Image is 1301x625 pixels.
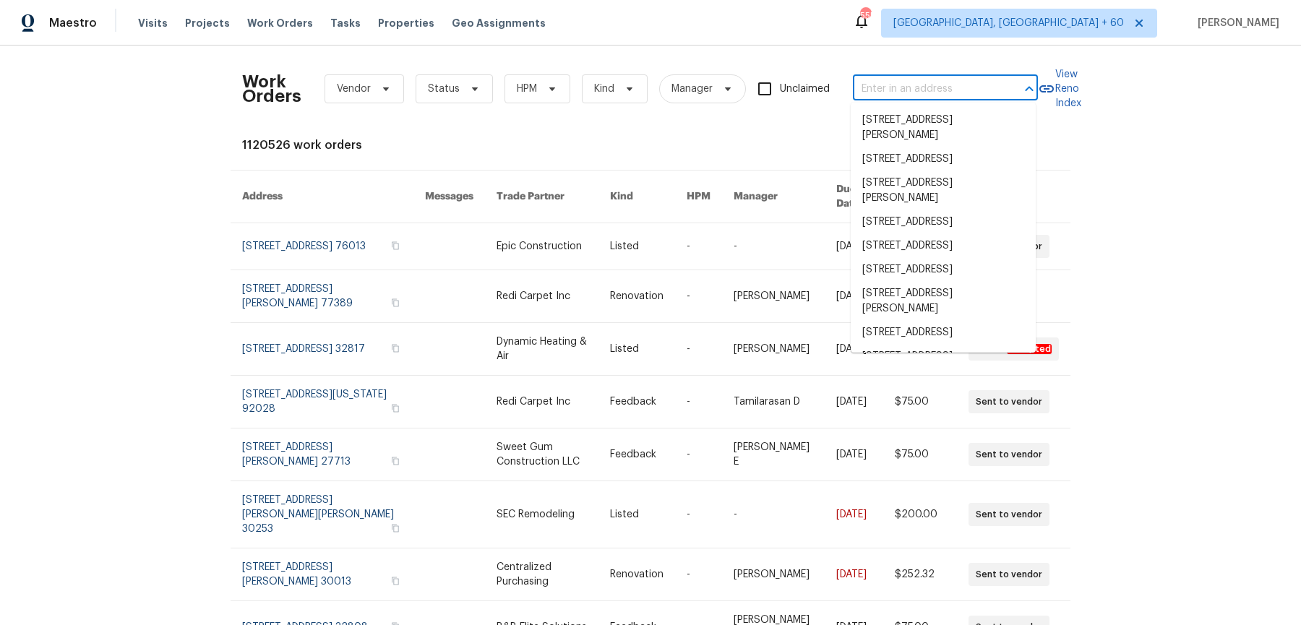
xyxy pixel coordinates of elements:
td: Tamilarasan D [722,376,825,428]
span: Vendor [337,82,371,96]
button: Copy Address [389,522,402,535]
span: Tasks [330,18,361,28]
th: Due Date [825,171,883,223]
span: [GEOGRAPHIC_DATA], [GEOGRAPHIC_DATA] + 60 [893,16,1124,30]
span: Projects [185,16,230,30]
span: Geo Assignments [452,16,546,30]
td: Feedback [598,428,675,481]
span: Kind [594,82,614,96]
span: Visits [138,16,168,30]
li: [STREET_ADDRESS] [851,147,1036,171]
th: HPM [675,171,722,223]
li: [STREET_ADDRESS] [851,234,1036,258]
button: Copy Address [389,574,402,587]
td: - [675,270,722,323]
td: SEC Remodeling [485,481,598,548]
li: [STREET_ADDRESS][PERSON_NAME] [851,345,1036,384]
td: Redi Carpet Inc [485,376,598,428]
a: View Reno Index [1038,67,1081,111]
td: [PERSON_NAME] [722,270,825,323]
td: - [675,376,722,428]
td: - [722,481,825,548]
li: [STREET_ADDRESS][PERSON_NAME] [851,282,1036,321]
td: [PERSON_NAME] E [722,428,825,481]
button: Copy Address [389,342,402,355]
span: Properties [378,16,434,30]
td: Renovation [598,548,675,601]
td: Listed [598,223,675,270]
td: - [722,223,825,270]
li: [STREET_ADDRESS] [851,258,1036,282]
td: - [675,223,722,270]
td: Centralized Purchasing [485,548,598,601]
span: [PERSON_NAME] [1192,16,1279,30]
td: - [675,548,722,601]
button: Close [1019,79,1039,99]
td: [PERSON_NAME] [722,323,825,376]
td: Listed [598,323,675,376]
td: Listed [598,481,675,548]
span: Manager [671,82,713,96]
th: Trade Partner [485,171,598,223]
div: 555 [860,9,870,23]
th: Kind [598,171,675,223]
td: Renovation [598,270,675,323]
td: - [675,481,722,548]
button: Copy Address [389,239,402,252]
span: HPM [517,82,537,96]
td: Feedback [598,376,675,428]
button: Copy Address [389,454,402,467]
h2: Work Orders [242,74,301,103]
td: - [675,323,722,376]
th: Address [231,171,413,223]
span: Maestro [49,16,97,30]
button: Copy Address [389,402,402,415]
span: Work Orders [247,16,313,30]
td: Epic Construction [485,223,598,270]
span: Unclaimed [780,82,830,97]
div: 1120526 work orders [242,138,1059,152]
th: Messages [413,171,485,223]
span: Status [428,82,460,96]
td: - [675,428,722,481]
td: Dynamic Heating & Air [485,323,598,376]
th: Manager [722,171,825,223]
li: [STREET_ADDRESS] [851,210,1036,234]
td: [PERSON_NAME] [722,548,825,601]
li: [STREET_ADDRESS][PERSON_NAME] [851,108,1036,147]
li: [STREET_ADDRESS][PERSON_NAME] [851,171,1036,210]
td: Sweet Gum Construction LLC [485,428,598,481]
button: Copy Address [389,296,402,309]
input: Enter in an address [853,78,997,100]
li: [STREET_ADDRESS] [851,321,1036,345]
td: Redi Carpet Inc [485,270,598,323]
